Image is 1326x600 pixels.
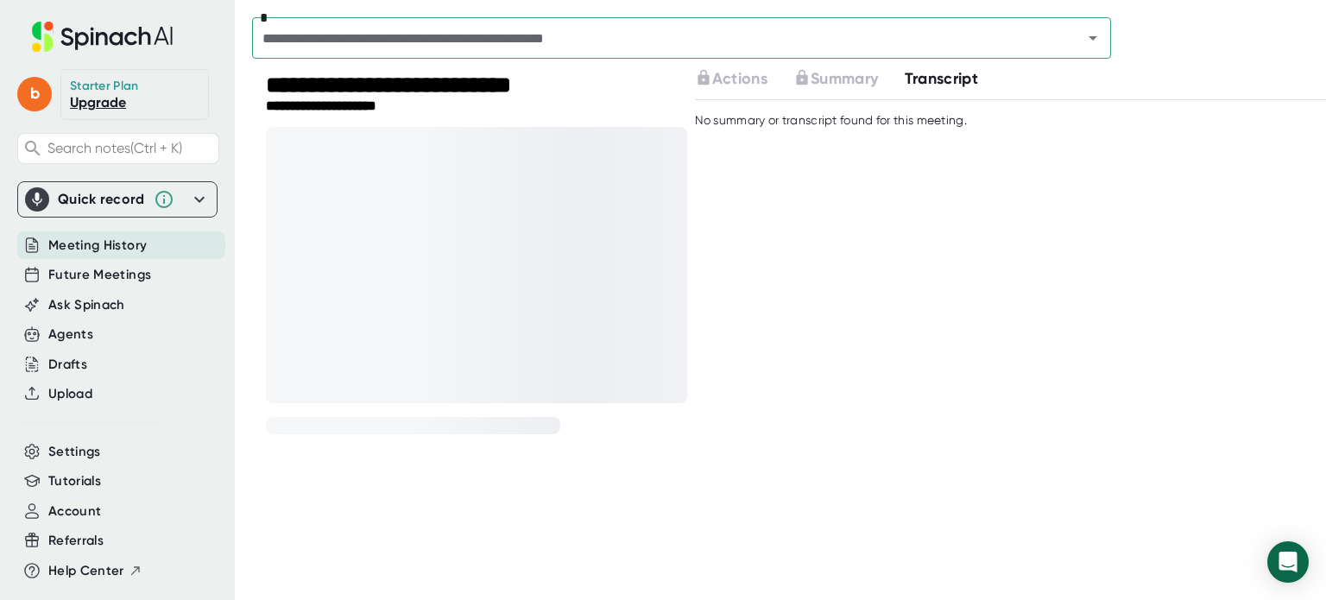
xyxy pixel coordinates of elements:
button: Open [1081,26,1105,50]
button: Future Meetings [48,265,151,285]
button: Referrals [48,531,104,551]
div: Upgrade to access [793,67,904,91]
button: Tutorials [48,471,101,491]
button: Help Center [48,561,142,581]
span: Transcript [905,69,979,88]
span: Help Center [48,561,124,581]
button: Drafts [48,355,87,375]
span: Search notes (Ctrl + K) [47,140,182,156]
div: Quick record [58,191,145,208]
span: Actions [712,69,767,88]
span: b [17,77,52,111]
button: Settings [48,442,101,462]
div: Starter Plan [70,79,139,94]
div: Quick record [25,182,210,217]
button: Agents [48,325,93,344]
button: Ask Spinach [48,295,125,315]
div: Open Intercom Messenger [1267,541,1309,583]
button: Summary [793,67,878,91]
button: Account [48,502,101,521]
a: Upgrade [70,94,126,111]
div: Upgrade to access [695,67,793,91]
button: Transcript [905,67,979,91]
button: Upload [48,384,92,404]
span: Summary [811,69,878,88]
div: No summary or transcript found for this meeting. [695,113,967,129]
button: Meeting History [48,236,147,256]
button: Actions [695,67,767,91]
